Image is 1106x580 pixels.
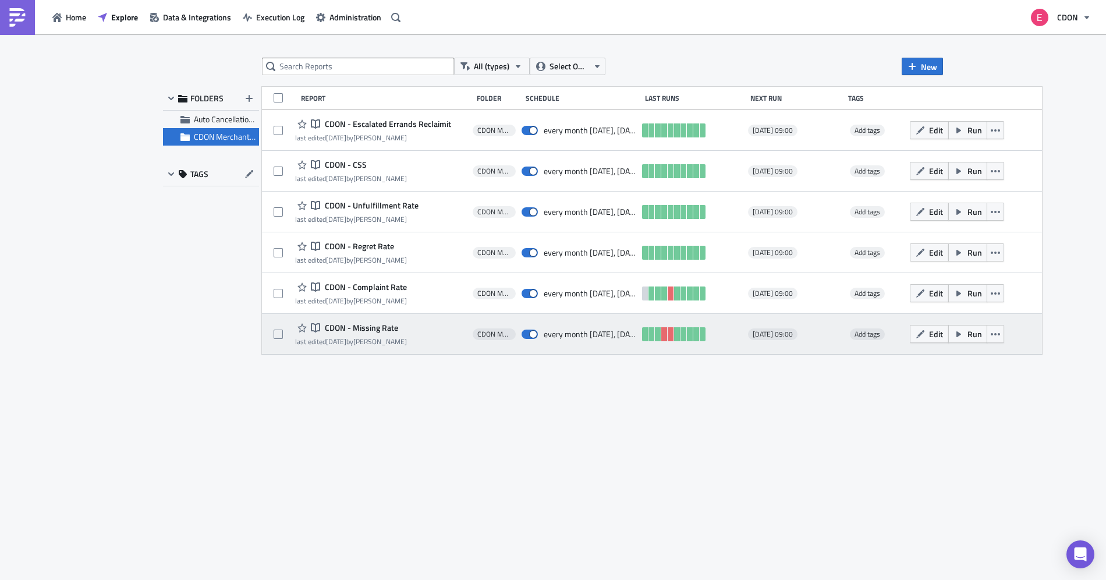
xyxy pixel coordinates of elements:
[329,11,381,23] span: Administration
[850,288,885,299] span: Add tags
[477,330,511,339] span: CDON Merchant Communication
[1024,5,1097,30] button: CDON
[753,330,793,339] span: [DATE] 09:00
[301,94,472,102] div: Report
[322,282,407,292] span: CDON - Complaint Rate
[910,121,949,139] button: Edit
[910,203,949,221] button: Edit
[750,94,843,102] div: Next Run
[326,295,346,306] time: 2025-05-27T12:48:45Z
[477,289,511,298] span: CDON Merchant Communication
[848,94,905,102] div: Tags
[850,328,885,340] span: Add tags
[948,203,987,221] button: Run
[910,284,949,302] button: Edit
[111,11,138,23] span: Explore
[850,125,885,136] span: Add tags
[322,119,451,129] span: CDON - Escalated Errands Reclaimit
[855,328,880,339] span: Add tags
[322,160,367,170] span: CDON - CSS
[921,61,937,73] span: New
[295,296,407,305] div: last edited by [PERSON_NAME]
[194,113,289,125] span: Auto Cancellation Reminder
[910,243,949,261] button: Edit
[1066,540,1094,568] div: Open Intercom Messenger
[190,93,224,104] span: FOLDERS
[295,215,419,224] div: last edited by [PERSON_NAME]
[753,126,793,135] span: [DATE] 09:00
[295,337,407,346] div: last edited by [PERSON_NAME]
[948,325,987,343] button: Run
[753,167,793,176] span: [DATE] 09:00
[544,288,636,299] div: every month on Monday, Tuesday, Wednesday, Thursday, Friday, Saturday, Sunday
[92,8,144,26] button: Explore
[967,206,982,218] span: Run
[850,165,885,177] span: Add tags
[967,124,982,136] span: Run
[322,241,394,252] span: CDON - Regret Rate
[310,8,387,26] button: Administration
[326,254,346,266] time: 2025-05-27T12:49:05Z
[322,323,398,333] span: CDON - Missing Rate
[544,125,636,136] div: every month on Monday, Tuesday, Wednesday, Thursday, Friday, Saturday, Sunday
[295,256,407,264] div: last edited by [PERSON_NAME]
[753,207,793,217] span: [DATE] 09:00
[326,132,346,143] time: 2025-06-10T08:33:26Z
[967,328,982,340] span: Run
[256,11,304,23] span: Execution Log
[544,166,636,176] div: every month on Monday, Tuesday, Wednesday, Thursday, Friday, Saturday, Sunday
[855,125,880,136] span: Add tags
[194,130,306,143] span: CDON Merchant Communication
[855,165,880,176] span: Add tags
[855,247,880,258] span: Add tags
[190,169,208,179] span: TAGS
[477,207,511,217] span: CDON Merchant Communication
[47,8,92,26] button: Home
[929,165,943,177] span: Edit
[902,58,943,75] button: New
[1057,11,1078,23] span: CDON
[929,287,943,299] span: Edit
[544,329,636,339] div: every month on Monday, Tuesday, Wednesday, Thursday, Friday, Saturday, Sunday
[910,162,949,180] button: Edit
[929,246,943,259] span: Edit
[295,174,407,183] div: last edited by [PERSON_NAME]
[477,94,519,102] div: Folder
[948,162,987,180] button: Run
[477,167,511,176] span: CDON Merchant Communication
[850,247,885,259] span: Add tags
[967,246,982,259] span: Run
[948,121,987,139] button: Run
[477,248,511,257] span: CDON Merchant Communication
[326,214,346,225] time: 2025-05-27T12:49:54Z
[645,94,745,102] div: Last Runs
[850,206,885,218] span: Add tags
[262,58,454,75] input: Search Reports
[967,165,982,177] span: Run
[753,289,793,298] span: [DATE] 09:00
[66,11,86,23] span: Home
[544,247,636,258] div: every month on Monday, Tuesday, Wednesday, Thursday, Friday, Saturday, Sunday
[237,8,310,26] button: Execution Log
[910,325,949,343] button: Edit
[454,58,530,75] button: All (types)
[855,206,880,217] span: Add tags
[8,8,27,27] img: PushMetrics
[753,248,793,257] span: [DATE] 09:00
[929,328,943,340] span: Edit
[474,60,509,73] span: All (types)
[967,287,982,299] span: Run
[295,133,451,142] div: last edited by [PERSON_NAME]
[929,206,943,218] span: Edit
[948,243,987,261] button: Run
[477,126,511,135] span: CDON Merchant Communication
[929,124,943,136] span: Edit
[163,11,231,23] span: Data & Integrations
[326,336,346,347] time: 2025-05-27T12:40:28Z
[144,8,237,26] button: Data & Integrations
